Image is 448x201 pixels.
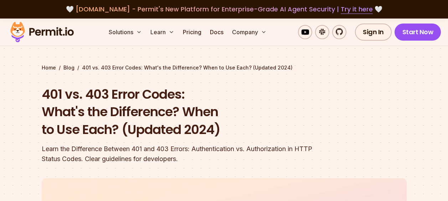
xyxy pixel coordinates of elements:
h1: 401 vs. 403 Error Codes: What's the Difference? When to Use Each? (Updated 2024) [42,86,315,139]
a: Home [42,64,56,71]
a: Sign In [355,24,392,41]
span: [DOMAIN_NAME] - Permit's New Platform for Enterprise-Grade AI Agent Security | [76,5,373,14]
div: Learn the Difference Between 401 and 403 Errors: Authentication vs. Authorization in HTTP Status ... [42,144,315,164]
a: Start Now [395,24,441,41]
button: Company [229,25,269,39]
button: Learn [148,25,177,39]
a: Try it here [341,5,373,14]
div: / / [42,64,407,71]
a: Docs [207,25,226,39]
a: Pricing [180,25,204,39]
div: 🤍 🤍 [17,4,431,14]
button: Solutions [106,25,145,39]
img: Permit logo [7,20,77,44]
a: Blog [63,64,74,71]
